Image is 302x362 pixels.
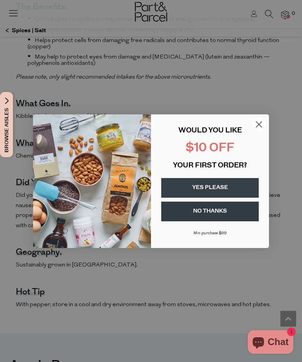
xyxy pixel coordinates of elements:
[179,127,242,134] span: WOULD YOU LIKE
[2,92,11,157] span: Browse Aisles
[252,118,266,131] button: Close dialog
[186,142,234,154] span: $10 OFF
[193,231,227,235] span: Min purchase $99
[173,162,247,169] span: YOUR FIRST ORDER?
[161,178,259,198] button: YES PLEASE
[33,114,151,248] img: 43fba0fb-7538-40bc-babb-ffb1a4d097bc.jpeg
[161,202,259,221] button: NO THANKS
[245,330,296,356] inbox-online-store-chat: Shopify online store chat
